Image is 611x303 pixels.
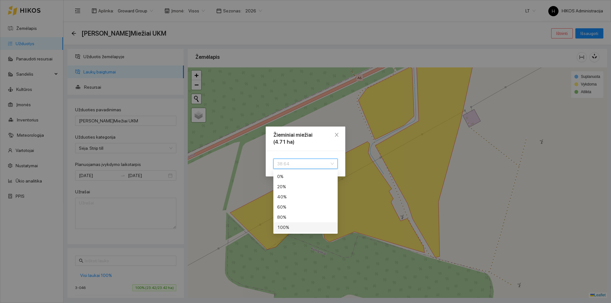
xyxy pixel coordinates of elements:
span: 38.64 [277,159,334,169]
div: 20 % [277,183,334,190]
div: 0 % [277,173,334,180]
button: Close [328,127,345,144]
div: 60 % [277,203,334,210]
div: 100 % [277,224,334,231]
div: Žieminiai miežiai [273,132,338,139]
div: 40 % [277,193,334,200]
span: close [334,132,339,137]
div: 80 % [277,214,334,221]
div: (4.71 ha) [273,139,338,146]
